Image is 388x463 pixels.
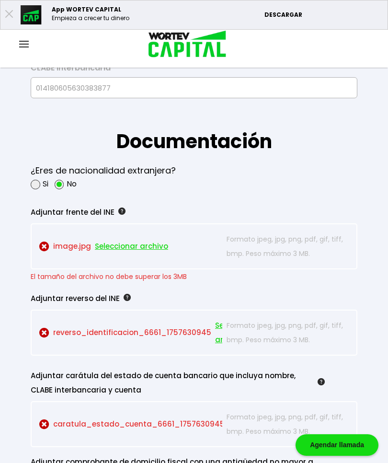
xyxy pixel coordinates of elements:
[35,78,353,98] input: 18 dígitos
[67,178,77,190] label: No
[296,434,378,456] div: Agendar llamada
[227,232,349,261] p: Formato jpeg, jpg, png, pdf, gif, tiff, bmp. Peso máximo 3 MB.
[31,205,325,220] div: Adjuntar frente del INE
[95,239,168,254] span: Seleccionar archivo
[31,269,357,284] p: El tamaño del archivo no debe superar los 3MB
[318,378,325,385] img: gfR76cHglkPwleuBLjWdxeZVvX9Wp6JBDmjRYY8JYDQn16A2ICN00zLTgIroGa6qie5tIuWH7V3AapTKqzv+oMZsGfMUqL5JM...
[39,328,49,338] img: cross-circle.ce22fdcf.svg
[39,242,49,252] img: cross-circle.ce22fdcf.svg
[31,163,176,178] p: ¿Eres de nacionalidad extranjera?
[21,5,42,24] img: appicon
[31,98,357,156] h1: Documentación
[39,232,222,261] p: image.jpg
[215,318,258,347] span: Seleccionar archivo
[39,318,222,347] p: reverso_identificacion_6661_1757630945
[39,410,222,439] p: caratula_estado_cuenta_6661_1757630945
[227,318,349,347] p: Formato jpeg, jpg, png, pdf, gif, tiff, bmp. Peso máximo 3 MB.
[52,14,129,23] p: Empieza a crecer tu dinero
[227,410,349,439] p: Formato jpeg, jpg, png, pdf, gif, tiff, bmp. Peso máximo 3 MB.
[19,41,29,47] img: hamburguer-menu2
[31,63,357,78] label: CLABE Interbancaria
[264,11,383,19] p: DESCARGAR
[118,208,126,215] img: gfR76cHglkPwleuBLjWdxeZVvX9Wp6JBDmjRYY8JYDQn16A2ICN00zLTgIroGa6qie5tIuWH7V3AapTKqzv+oMZsGfMUqL5JM...
[31,291,325,306] div: Adjuntar reverso del INE
[138,29,230,60] img: logo_wortev_capital
[31,369,325,397] div: Adjuntar carátula del estado de cuenta bancario que incluya nombre, CLABE interbancaria y cuenta
[124,294,131,301] img: gfR76cHglkPwleuBLjWdxeZVvX9Wp6JBDmjRYY8JYDQn16A2ICN00zLTgIroGa6qie5tIuWH7V3AapTKqzv+oMZsGfMUqL5JM...
[52,5,129,14] p: App WORTEV CAPITAL
[43,178,48,190] label: Si
[39,419,49,429] img: cross-circle.ce22fdcf.svg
